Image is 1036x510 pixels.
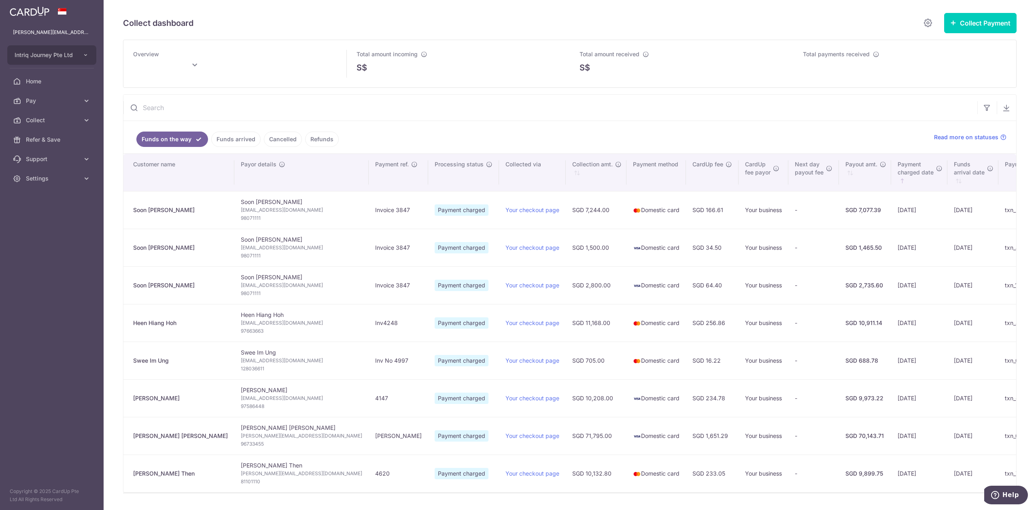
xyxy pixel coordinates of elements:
img: mastercard-sm-87a3fd1e0bddd137fecb07648320f44c262e2538e7db6024463105ddbc961eb2.png [633,206,641,215]
a: Your checkout page [505,470,559,477]
img: CardUp [10,6,49,16]
td: [DATE] [947,342,998,379]
td: Domestic card [626,191,686,229]
td: [DATE] [947,266,998,304]
img: mastercard-sm-87a3fd1e0bddd137fecb07648320f44c262e2538e7db6024463105ddbc961eb2.png [633,357,641,365]
td: SGD 234.78 [686,379,739,417]
td: Inv4248 [369,304,428,342]
td: SGD 1,651.29 [686,417,739,455]
span: [EMAIL_ADDRESS][DOMAIN_NAME] [241,394,362,402]
td: Soon [PERSON_NAME] [234,229,369,266]
div: SGD 2,735.60 [845,281,885,289]
span: Total payments received [803,51,870,57]
span: Funds arrival date [954,160,985,176]
span: [EMAIL_ADDRESS][DOMAIN_NAME] [241,319,362,327]
td: [PERSON_NAME] Then [234,455,369,492]
span: Payment charged [435,355,488,366]
td: SGD 705.00 [566,342,626,379]
div: Swee Im Ung [133,357,228,365]
th: Payor details [234,154,369,191]
span: Home [26,77,79,85]
span: [EMAIL_ADDRESS][DOMAIN_NAME] [241,244,362,252]
th: Processing status [428,154,499,191]
td: SGD 1,500.00 [566,229,626,266]
div: Soon [PERSON_NAME] [133,244,228,252]
img: mastercard-sm-87a3fd1e0bddd137fecb07648320f44c262e2538e7db6024463105ddbc961eb2.png [633,319,641,327]
td: SGD 10,208.00 [566,379,626,417]
td: - [788,455,839,492]
td: Heen Hiang Hoh [234,304,369,342]
td: Invoice 3847 [369,266,428,304]
input: Search [123,95,977,121]
span: [EMAIL_ADDRESS][DOMAIN_NAME] [241,281,362,289]
span: Read more on statuses [934,133,998,141]
th: CardUp fee [686,154,739,191]
th: Collection amt. : activate to sort column ascending [566,154,626,191]
div: Heen Hiang Hoh [133,319,228,327]
span: Refer & Save [26,136,79,144]
td: Invoice 3847 [369,191,428,229]
span: Payment charged [435,317,488,329]
td: Your business [739,379,788,417]
div: SGD 9,973.22 [845,394,885,402]
span: 98071111 [241,214,362,222]
td: Domestic card [626,229,686,266]
img: visa-sm-192604c4577d2d35970c8ed26b86981c2741ebd56154ab54ad91a526f0f24972.png [633,282,641,290]
span: Pay [26,97,79,105]
td: SGD 256.86 [686,304,739,342]
td: SGD 16.22 [686,342,739,379]
td: 4147 [369,379,428,417]
th: CardUpfee payor [739,154,788,191]
div: SGD 9,899.75 [845,470,885,478]
span: [EMAIL_ADDRESS][DOMAIN_NAME] [241,206,362,214]
td: Your business [739,191,788,229]
span: Settings [26,174,79,183]
p: [PERSON_NAME][EMAIL_ADDRESS][DOMAIN_NAME] [13,28,91,36]
th: Fundsarrival date : activate to sort column ascending [947,154,998,191]
td: [DATE] [891,379,947,417]
td: [DATE] [891,417,947,455]
td: 4620 [369,455,428,492]
th: Payout amt. : activate to sort column ascending [839,154,891,191]
th: Paymentcharged date : activate to sort column ascending [891,154,947,191]
span: S$ [580,62,590,74]
span: 81101110 [241,478,362,486]
td: Domestic card [626,266,686,304]
td: Your business [739,455,788,492]
td: [DATE] [947,379,998,417]
span: Payment charged [435,204,488,216]
td: Soon [PERSON_NAME] [234,191,369,229]
div: [PERSON_NAME] [133,394,228,402]
span: Total amount received [580,51,639,57]
td: Your business [739,229,788,266]
span: Payment charged [435,468,488,479]
span: 96733455 [241,440,362,448]
td: Your business [739,342,788,379]
td: [DATE] [891,229,947,266]
span: Payment charged [435,393,488,404]
td: Swee Im Ung [234,342,369,379]
td: Domestic card [626,304,686,342]
td: [PERSON_NAME] [234,379,369,417]
a: Your checkout page [505,282,559,289]
td: [DATE] [891,304,947,342]
a: Funds arrived [211,132,261,147]
span: 97663663 [241,327,362,335]
img: mastercard-sm-87a3fd1e0bddd137fecb07648320f44c262e2538e7db6024463105ddbc961eb2.png [633,470,641,478]
th: Collected via [499,154,566,191]
div: SGD 70,143.71 [845,432,885,440]
button: Collect Payment [944,13,1017,33]
a: Funds on the way [136,132,208,147]
td: - [788,266,839,304]
td: Your business [739,417,788,455]
span: Collection amt. [572,160,613,168]
td: Your business [739,266,788,304]
td: SGD 10,132.80 [566,455,626,492]
td: SGD 2,800.00 [566,266,626,304]
td: [DATE] [947,304,998,342]
td: - [788,417,839,455]
a: Your checkout page [505,432,559,439]
td: Invoice 3847 [369,229,428,266]
td: SGD 233.05 [686,455,739,492]
td: [DATE] [947,455,998,492]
